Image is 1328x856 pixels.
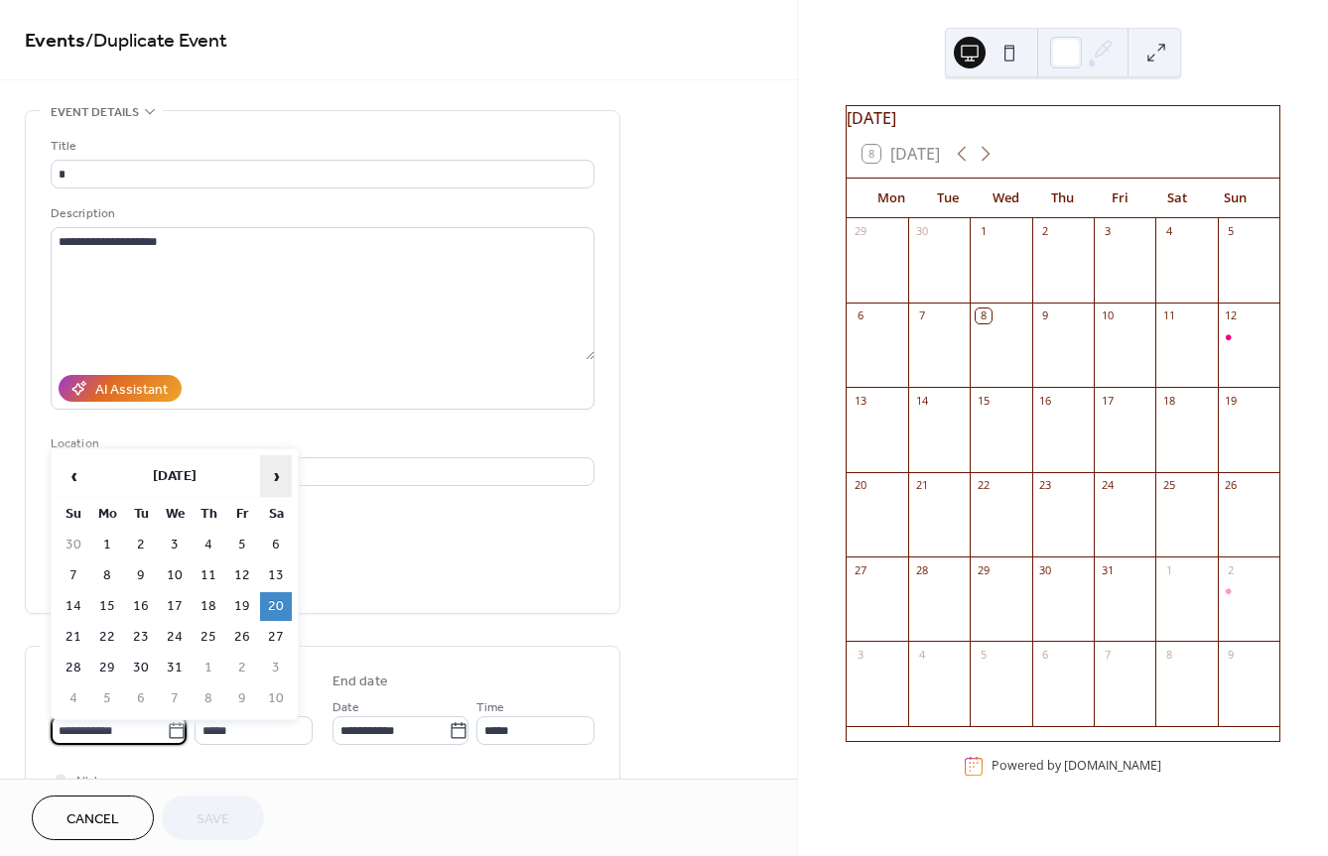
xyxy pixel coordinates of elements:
[1224,224,1239,239] div: 5
[226,592,258,621] td: 19
[58,623,89,652] td: 21
[159,623,191,652] td: 24
[914,308,929,323] div: 7
[51,203,591,224] div: Description
[159,684,191,713] td: 7
[853,562,867,577] div: 27
[193,500,224,529] th: Th
[1100,562,1115,577] div: 31
[1038,393,1053,408] div: 16
[91,654,123,682] td: 29
[976,308,991,323] div: 8
[125,500,157,529] th: Tu
[1224,562,1239,577] div: 2
[853,224,867,239] div: 29
[1161,393,1176,408] div: 18
[58,561,89,590] td: 7
[863,179,920,218] div: Mon
[976,393,991,408] div: 15
[260,500,292,529] th: Sa
[853,393,867,408] div: 13
[58,684,89,713] td: 4
[1100,308,1115,323] div: 10
[476,697,504,718] span: Time
[125,531,157,559] td: 2
[1038,224,1053,239] div: 2
[226,623,258,652] td: 26
[1161,478,1176,493] div: 25
[853,647,867,662] div: 3
[125,561,157,590] td: 9
[1161,562,1176,577] div: 1
[1224,647,1239,662] div: 9
[1038,478,1053,493] div: 23
[1100,393,1115,408] div: 17
[226,654,258,682] td: 2
[193,531,224,559] td: 4
[976,647,991,662] div: 5
[193,684,224,713] td: 8
[976,478,991,493] div: 22
[1064,758,1161,775] a: [DOMAIN_NAME]
[977,179,1034,218] div: Wed
[920,179,978,218] div: Tue
[1092,179,1149,218] div: Fri
[914,478,929,493] div: 21
[51,136,591,157] div: Title
[260,592,292,621] td: 20
[74,771,109,792] span: All day
[95,380,168,401] div: AI Assistant
[1161,308,1176,323] div: 11
[91,531,123,559] td: 1
[159,500,191,529] th: We
[159,592,191,621] td: 17
[1038,562,1053,577] div: 30
[226,500,258,529] th: Fr
[1038,308,1053,323] div: 9
[58,500,89,529] th: Su
[91,455,258,498] th: [DATE]
[260,531,292,559] td: 6
[159,654,191,682] td: 31
[847,106,1279,130] div: [DATE]
[91,561,123,590] td: 8
[91,684,123,713] td: 5
[914,393,929,408] div: 14
[1224,393,1239,408] div: 19
[976,224,991,239] div: 1
[51,433,591,454] div: Location
[85,22,227,61] span: / Duplicate Event
[914,647,929,662] div: 4
[853,478,867,493] div: 20
[193,623,224,652] td: 25
[260,623,292,652] td: 27
[59,456,88,496] span: ‹
[66,809,119,830] span: Cancel
[332,672,388,692] div: End date
[1100,224,1115,239] div: 3
[1224,308,1239,323] div: 12
[58,592,89,621] td: 14
[1034,179,1092,218] div: Thu
[125,684,157,713] td: 6
[260,561,292,590] td: 13
[914,224,929,239] div: 30
[193,592,224,621] td: 18
[125,592,157,621] td: 16
[58,531,89,559] td: 30
[914,562,929,577] div: 28
[1224,478,1239,493] div: 26
[125,654,157,682] td: 30
[59,375,182,402] button: AI Assistant
[32,795,154,840] a: Cancel
[1149,179,1207,218] div: Sat
[91,500,123,529] th: Mo
[159,531,191,559] td: 3
[332,697,359,718] span: Date
[226,531,258,559] td: 5
[91,623,123,652] td: 22
[1161,647,1176,662] div: 8
[91,592,123,621] td: 15
[260,654,292,682] td: 3
[1206,179,1263,218] div: Sun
